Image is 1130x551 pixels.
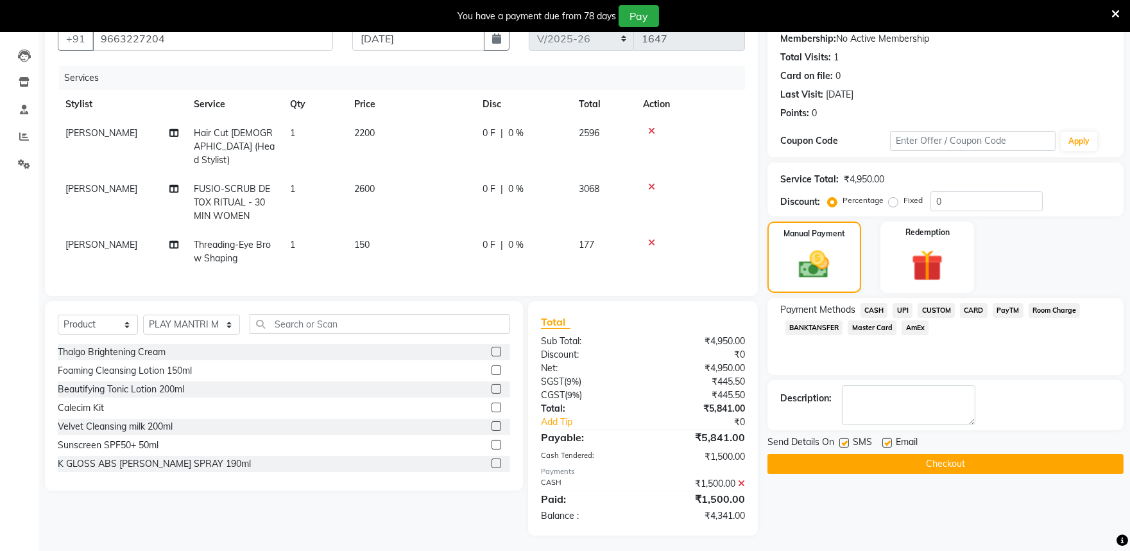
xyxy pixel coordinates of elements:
span: 9% [567,390,579,400]
span: 1 [290,239,295,250]
div: No Active Membership [780,32,1111,46]
div: ₹1,500.00 [643,477,755,491]
th: Service [186,90,282,119]
div: CASH [531,477,643,491]
span: Hair Cut [DEMOGRAPHIC_DATA] (Head Stylist) [194,127,275,166]
label: Redemption [905,227,950,238]
div: ₹0 [662,415,755,429]
span: [PERSON_NAME] [65,239,137,250]
div: 0 [835,69,841,83]
div: Net: [531,362,643,375]
th: Disc [475,90,571,119]
div: ₹5,841.00 [643,430,755,445]
span: [PERSON_NAME] [65,127,137,139]
div: Points: [780,107,809,120]
span: 2596 [579,127,599,139]
div: [DATE] [826,88,853,101]
div: Balance : [531,509,643,523]
div: Sub Total: [531,335,643,348]
div: Discount: [780,195,820,209]
span: 0 F [483,127,495,140]
div: Coupon Code [780,134,891,148]
span: SMS [853,435,872,451]
div: ₹4,950.00 [643,335,755,348]
input: Search by Name/Mobile/Email/Code [92,26,333,51]
div: ₹0 [643,348,755,362]
span: 2200 [354,127,375,139]
div: Total: [531,402,643,415]
input: Enter Offer / Coupon Code [890,131,1056,151]
span: 2600 [354,183,375,195]
div: ₹4,950.00 [643,362,755,375]
div: Services [59,66,755,90]
div: ₹445.50 [643,375,755,389]
div: Calecim Kit [58,401,104,415]
span: CGST [541,389,565,401]
span: CARD [960,303,988,318]
div: Foaming Cleansing Lotion 150ml [58,364,192,378]
div: K GLOSS ABS [PERSON_NAME] SPRAY 190ml [58,457,251,471]
span: 0 % [508,238,524,252]
div: Membership: [780,32,836,46]
label: Percentage [843,195,884,206]
div: Payable: [531,430,643,445]
div: Card on file: [780,69,833,83]
th: Price [347,90,475,119]
div: Discount: [531,348,643,362]
div: 0 [812,107,817,120]
div: Last Visit: [780,88,823,101]
div: Payments [541,466,744,477]
span: Email [896,435,918,451]
div: ₹1,500.00 [643,450,755,464]
span: Payment Methods [780,303,855,317]
div: ₹5,841.00 [643,402,755,415]
span: | [501,182,503,196]
span: AmEx [902,320,929,335]
button: Checkout [767,454,1124,474]
span: 177 [579,239,594,250]
th: Total [571,90,635,119]
span: 1 [290,183,295,195]
div: ₹445.50 [643,389,755,402]
div: ₹4,950.00 [844,173,884,186]
div: You have a payment due from 78 days [458,10,616,23]
div: Beautifying Tonic Lotion 200ml [58,383,184,396]
span: UPI [893,303,912,318]
span: 0 % [508,127,524,140]
span: Send Details On [767,435,834,451]
span: FUSIO-SCRUB DETOX RITUAL - 30 MIN WOMEN [194,183,270,222]
span: Total [541,315,570,329]
span: 0 F [483,238,495,252]
span: 150 [354,239,370,250]
th: Stylist [58,90,186,119]
span: CASH [860,303,888,318]
img: _gift.svg [902,246,953,285]
th: Action [635,90,745,119]
div: Paid: [531,491,643,507]
button: +91 [58,26,94,51]
span: 1 [290,127,295,139]
div: 1 [834,51,839,64]
div: ₹4,341.00 [643,509,755,523]
div: ( ) [531,389,643,402]
span: SGST [541,376,564,387]
label: Manual Payment [783,228,845,240]
span: 0 F [483,182,495,196]
a: Add Tip [531,415,662,429]
div: Total Visits: [780,51,831,64]
div: Service Total: [780,173,839,186]
button: Pay [619,5,659,27]
span: PayTM [993,303,1023,318]
img: _cash.svg [789,247,839,282]
span: | [501,238,503,252]
label: Fixed [903,195,923,206]
div: Thalgo Brightening Cream [58,345,166,359]
span: 9% [567,376,579,387]
div: Velvet Cleansing milk 200ml [58,420,173,433]
div: Description: [780,392,832,405]
span: [PERSON_NAME] [65,183,137,195]
div: ( ) [531,375,643,389]
th: Qty [282,90,347,119]
span: Threading-Eye Brow Shaping [194,239,271,264]
span: BANKTANSFER [785,320,843,335]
